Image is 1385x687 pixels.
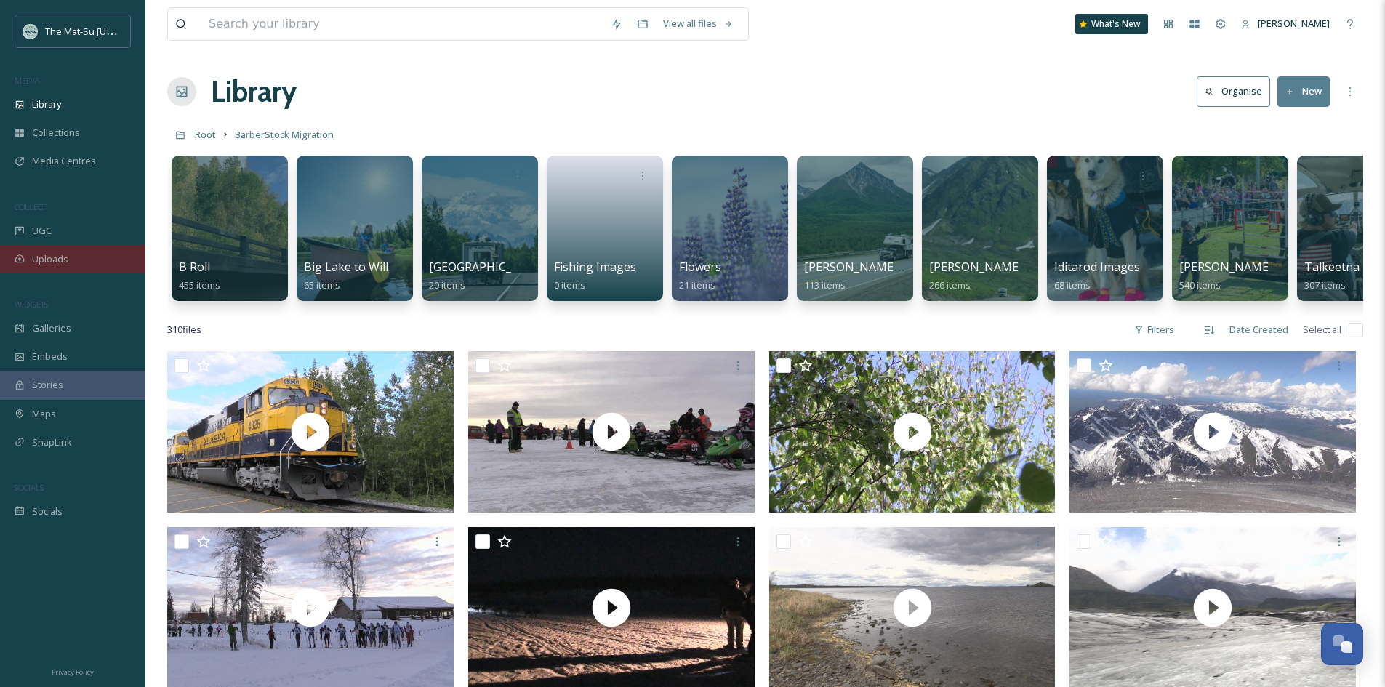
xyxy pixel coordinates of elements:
span: Uploads [32,252,68,266]
span: [PERSON_NAME] [1258,17,1330,30]
span: SnapLink [32,435,72,449]
span: Galleries [32,321,71,335]
span: Media Centres [32,154,96,168]
span: Iditarod Images [1054,259,1140,275]
span: Fishing Images [554,259,636,275]
span: 455 items [179,278,220,292]
a: Flowers21 items [679,260,721,292]
span: WIDGETS [15,299,48,310]
img: thumbnail [167,351,454,513]
div: Filters [1127,316,1181,344]
span: [PERSON_NAME] Highway North Images [804,259,1027,275]
a: [PERSON_NAME] [1234,9,1337,38]
a: Big Lake to Willow Images65 items [304,260,447,292]
span: 540 items [1179,278,1221,292]
button: Organise [1197,76,1270,106]
a: Library [211,70,297,113]
span: 20 items [429,278,465,292]
span: 0 items [554,278,585,292]
img: thumbnail [1069,351,1356,513]
span: Collections [32,126,80,140]
div: Date Created [1222,316,1296,344]
span: COLLECT [15,201,46,212]
a: Iditarod Images68 items [1054,260,1140,292]
a: Root [195,126,216,143]
button: New [1277,76,1330,106]
button: Open Chat [1321,623,1363,665]
a: [PERSON_NAME] Images540 items [1179,260,1315,292]
span: 113 items [804,278,846,292]
span: Embeds [32,350,68,363]
span: Maps [32,407,56,421]
a: Fishing Images0 items [554,260,636,292]
span: Privacy Policy [52,667,94,677]
span: 307 items [1304,278,1346,292]
a: View all files [656,9,741,38]
a: What's New [1075,14,1148,34]
a: BarberStock Migration [235,126,334,143]
span: 310 file s [167,323,201,337]
img: Social_thumbnail.png [23,24,38,39]
a: [PERSON_NAME] Pass Images266 items [929,260,1093,292]
span: 68 items [1054,278,1091,292]
span: Select all [1303,323,1341,337]
span: B Roll [179,259,210,275]
a: [PERSON_NAME] Highway North Images113 items [804,260,1027,292]
span: [PERSON_NAME] Pass Images [929,259,1093,275]
a: Privacy Policy [52,662,94,680]
span: The Mat-Su [US_STATE] [45,24,146,38]
span: Stories [32,378,63,392]
span: 65 items [304,278,340,292]
img: thumbnail [769,351,1056,513]
span: Socials [32,505,63,518]
span: Library [32,97,61,111]
a: B Roll455 items [179,260,220,292]
span: SOCIALS [15,482,44,493]
span: [PERSON_NAME] Images [1179,259,1315,275]
span: BarberStock Migration [235,128,334,141]
span: Root [195,128,216,141]
span: UGC [32,224,52,238]
input: Search your library [201,8,603,40]
span: MEDIA [15,75,40,86]
span: Flowers [679,259,721,275]
a: Organise [1197,76,1277,106]
span: 21 items [679,278,715,292]
img: thumbnail [468,351,755,513]
a: [GEOGRAPHIC_DATA]20 items [429,260,546,292]
span: [GEOGRAPHIC_DATA] [429,259,546,275]
span: 266 items [929,278,971,292]
span: Big Lake to Willow Images [304,259,447,275]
